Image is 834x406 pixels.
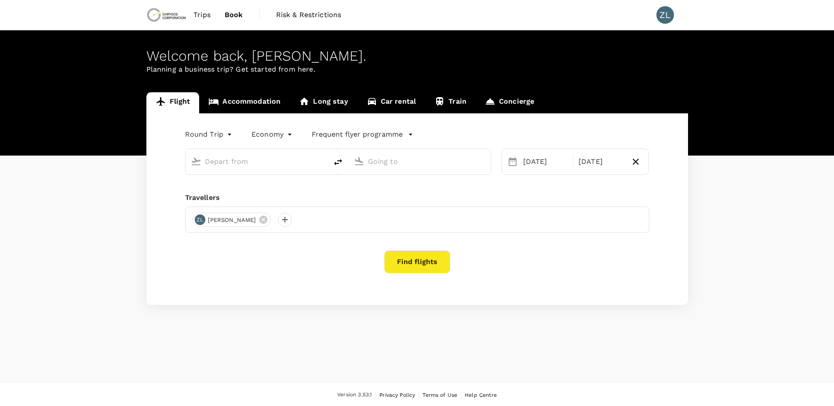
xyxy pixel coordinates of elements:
input: Going to [368,155,472,168]
span: Terms of Use [422,392,457,398]
span: [PERSON_NAME] [203,216,262,225]
a: Terms of Use [422,390,457,400]
a: Train [425,92,476,113]
a: Long stay [290,92,357,113]
span: Version 3.53.1 [337,391,372,399]
div: Round Trip [185,127,234,141]
div: Economy [251,127,294,141]
input: Depart from [205,155,309,168]
span: Help Centre [465,392,497,398]
a: Accommodation [199,92,290,113]
a: Flight [146,92,200,113]
a: Car rental [357,92,426,113]
div: Travellers [185,192,649,203]
span: Risk & Restrictions [276,10,342,20]
a: Help Centre [465,390,497,400]
p: Frequent flyer programme [312,129,403,140]
span: Privacy Policy [379,392,415,398]
a: Concierge [476,92,543,113]
div: [DATE] [520,153,571,170]
div: ZL [195,214,205,225]
button: Open [484,160,486,162]
img: Chrysos Corporation [146,5,187,25]
button: Open [321,160,323,162]
a: Privacy Policy [379,390,415,400]
div: ZL[PERSON_NAME] [193,213,271,227]
button: Frequent flyer programme [312,129,413,140]
div: Welcome back , [PERSON_NAME] . [146,48,688,64]
div: [DATE] [575,153,626,170]
span: Trips [193,10,211,20]
button: delete [328,152,349,173]
button: Find flights [384,250,450,273]
p: Planning a business trip? Get started from here. [146,64,688,75]
div: ZL [656,6,674,24]
span: Book [225,10,243,20]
